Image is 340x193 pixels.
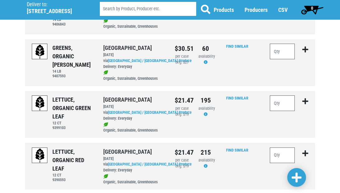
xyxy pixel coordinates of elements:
input: Qty [270,44,295,59]
a: [GEOGRAPHIC_DATA] [103,45,152,51]
div: orig. $27 [175,60,189,65]
a: Find Similar [226,148,248,152]
a: Find Similar [226,96,248,100]
div: 195 [198,95,213,105]
div: via [103,110,165,122]
div: Organic, Sustainable, Greenhouses [103,173,165,185]
img: leaf-e5c59151409436ccce96b2ca1b28e03c.png [103,122,108,127]
div: [DATE] [103,156,165,162]
div: via [103,58,165,70]
a: Products [214,7,234,13]
div: orig. $19 [175,112,189,118]
div: LETTUCE, ORGANIC RED LEAF [52,147,94,173]
img: leaf-e5c59151409436ccce96b2ca1b28e03c.png [103,174,108,179]
div: Delivery: Everyday [103,116,165,122]
div: per case [175,106,189,112]
div: Delivery: Everyday [103,167,165,173]
div: $30.51 [175,44,189,54]
div: $21.47 [175,147,189,157]
h6: 9399103 [52,125,94,130]
img: placeholder-variety-43d6402dacf2d531de610a020419775a.svg [32,44,48,60]
h5: [STREET_ADDRESS] [27,8,84,15]
input: Search by Product, Producer etc. [100,2,196,16]
img: leaf-e5c59151409436ccce96b2ca1b28e03c.png [103,18,108,23]
h6: 9390593 [52,177,94,182]
h6: 9406843 [52,22,94,27]
img: leaf-e5c59151409436ccce96b2ca1b28e03c.png [103,70,108,75]
a: CSV [278,7,288,13]
div: 215 [198,147,213,157]
div: Delivery: Everyday [103,64,165,70]
a: [GEOGRAPHIC_DATA] [103,96,152,103]
div: orig. $19 [175,163,189,169]
input: Qty [270,147,295,163]
div: per case [175,54,189,60]
div: [DATE] [103,52,165,58]
span: availability [198,106,215,111]
div: [DATE] [103,104,165,110]
h6: 14 LB [52,17,94,22]
img: placeholder-variety-43d6402dacf2d531de610a020419775a.svg [32,96,48,111]
div: GREENS, ORGANIC [PERSON_NAME] [52,44,94,69]
input: Qty [270,95,295,111]
h6: 12 CT [52,173,94,177]
div: Organic, Sustainable, Greenhouses [103,70,165,82]
a: [GEOGRAPHIC_DATA] [103,148,152,155]
h6: 14 LB [52,69,94,74]
h6: 12 CT [52,121,94,125]
a: 0 [298,3,326,16]
h6: 9407593 [52,74,94,78]
a: Find Similar [226,44,248,49]
a: Producers [245,7,268,13]
a: [GEOGRAPHIC_DATA] / [GEOGRAPHIC_DATA] Produce [108,58,192,63]
span: availability [198,158,215,162]
div: via [103,162,165,173]
a: [GEOGRAPHIC_DATA] / [GEOGRAPHIC_DATA] Produce [108,110,192,115]
div: 60 [198,44,213,54]
span: 0 [311,6,313,11]
div: $21.47 [175,95,189,105]
div: Organic, Sustainable, Greenhouses [103,122,165,133]
span: availability [198,54,215,59]
div: per case [175,157,189,163]
div: LETTUCE, ORGANIC GREEN LEAF [52,95,94,121]
img: placeholder-variety-43d6402dacf2d531de610a020419775a.svg [32,148,48,163]
div: Organic, Sustainable, Greenhouses [103,18,165,30]
p: Deliver to: [27,2,84,8]
a: [GEOGRAPHIC_DATA] / [GEOGRAPHIC_DATA] Produce [108,162,192,166]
